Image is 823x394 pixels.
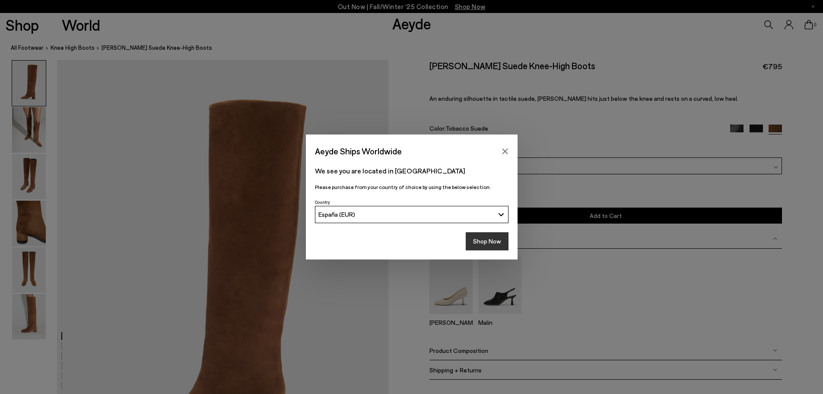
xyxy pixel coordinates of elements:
span: Country [315,199,330,205]
span: Aeyde Ships Worldwide [315,144,402,159]
p: We see you are located in [GEOGRAPHIC_DATA] [315,166,508,176]
p: Please purchase from your country of choice by using the below selection: [315,183,508,191]
span: España (EUR) [318,211,355,218]
button: Shop Now [466,232,508,250]
button: Close [499,145,512,158]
